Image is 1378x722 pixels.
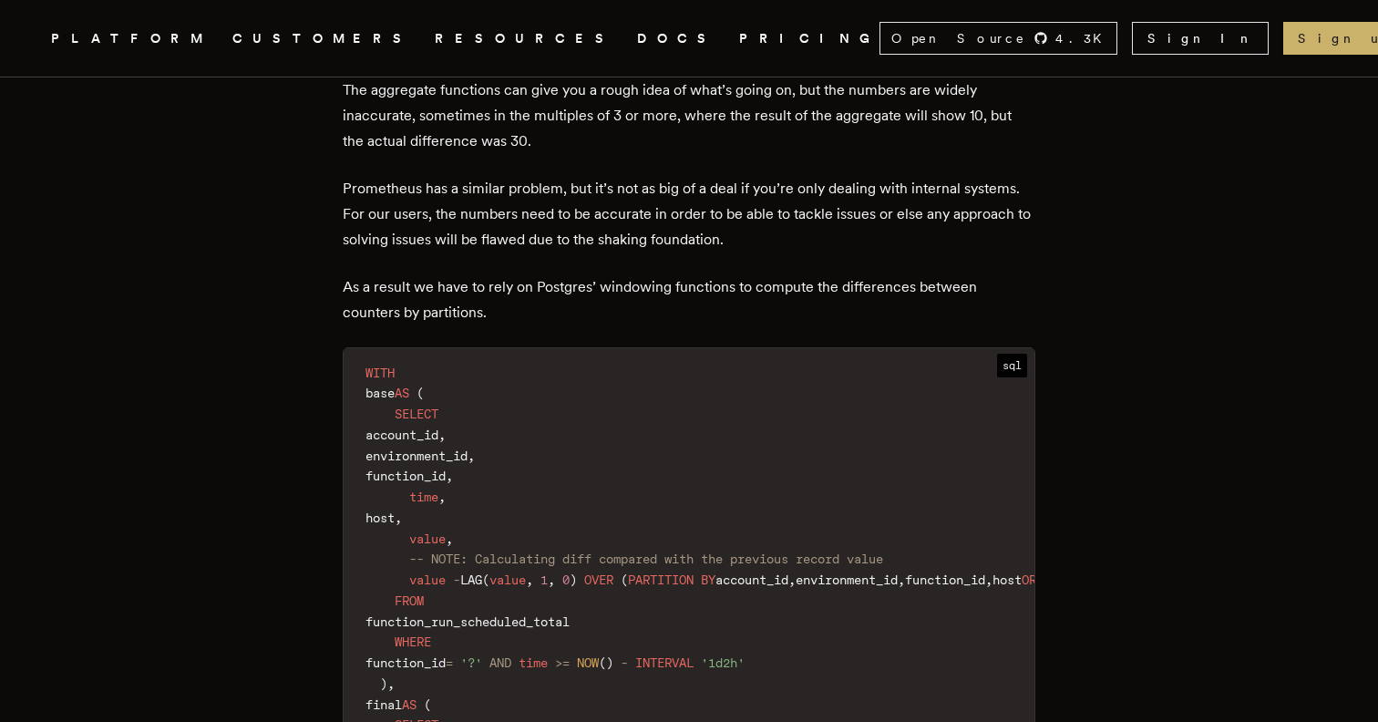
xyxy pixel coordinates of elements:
span: ( [482,572,489,587]
span: final [365,697,402,712]
span: FROM [395,593,424,608]
span: BY [701,572,715,587]
span: 4.3 K [1055,29,1113,47]
span: SELECT [395,407,438,421]
span: function_id [365,655,446,670]
button: RESOURCES [435,27,615,50]
span: base [365,386,395,400]
span: ( [621,572,628,587]
span: value [409,531,446,546]
span: AND [489,655,511,670]
a: Sign In [1132,22,1269,55]
span: time [519,655,548,670]
span: LAG [460,572,482,587]
span: ) [606,655,613,670]
span: ( [416,386,424,400]
span: INTERVAL [635,655,694,670]
span: , [468,449,475,463]
span: , [898,572,905,587]
span: , [548,572,555,587]
span: WITH [365,366,395,380]
span: function_id [365,469,446,483]
a: PRICING [739,27,879,50]
span: host [992,572,1022,587]
p: Prometheus has a similar problem, but it’s not as big of a deal if you’re only dealing with inter... [343,176,1035,253]
span: , [395,511,402,525]
p: The aggregate functions can give you a rough idea of what’s going on, but the numbers are widely ... [343,77,1035,154]
span: environment_id [365,449,468,463]
span: account_id [715,572,788,587]
span: function_id [905,572,985,587]
span: Open Source [891,29,1026,47]
a: CUSTOMERS [232,27,413,50]
span: AS [402,697,416,712]
span: , [985,572,992,587]
span: value [409,572,446,587]
span: , [438,428,446,442]
span: , [446,531,453,546]
span: , [387,676,395,691]
span: ( [599,655,606,670]
span: , [438,490,446,504]
span: host [365,511,395,525]
button: PLATFORM [51,27,211,50]
span: - [621,655,628,670]
span: = [446,655,453,670]
p: As a result we have to rely on Postgres’ windowing functions to compute the differences between c... [343,274,1035,325]
span: PARTITION [628,572,694,587]
span: 0 [562,572,570,587]
span: '1d2h' [701,655,745,670]
span: WHERE [395,634,431,649]
span: ( [424,697,431,712]
span: ) [570,572,577,587]
span: , [526,572,533,587]
span: sql [997,354,1027,377]
span: OVER [584,572,613,587]
span: ) [380,676,387,691]
span: , [446,469,453,483]
span: function_run_scheduled_total [365,614,570,629]
span: >= [555,655,570,670]
span: , [788,572,796,587]
a: DOCS [637,27,717,50]
span: value [489,572,526,587]
span: - [453,572,460,587]
span: NOW [577,655,599,670]
span: time [409,490,438,504]
span: ORDER [1022,572,1058,587]
span: environment_id [796,572,898,587]
span: -- NOTE: Calculating diff compared with the previous record value [409,552,883,566]
span: AS [395,386,409,400]
span: 1 [540,572,548,587]
span: '?' [460,655,482,670]
span: account_id [365,428,438,442]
